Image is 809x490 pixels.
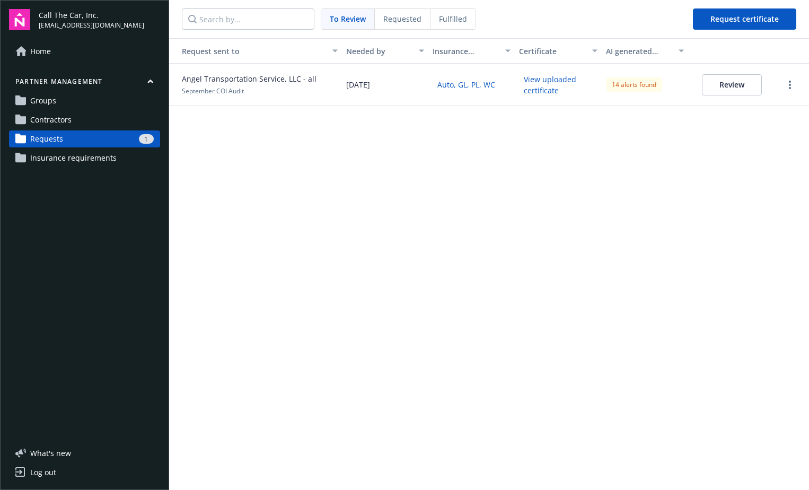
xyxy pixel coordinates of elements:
[9,111,160,128] a: Contractors
[30,92,56,109] span: Groups
[606,77,662,92] div: 14 alerts found
[30,150,117,167] span: Insurance requirements
[30,448,71,459] span: What ' s new
[784,78,796,91] a: more
[519,71,597,99] button: View uploaded certificate
[182,86,244,95] span: September COI Audit
[39,21,144,30] span: [EMAIL_ADDRESS][DOMAIN_NAME]
[710,14,779,24] span: Request certificate
[173,46,326,57] div: Request sent to
[346,79,370,90] span: [DATE]
[182,8,314,30] input: Search by...
[346,46,412,57] div: Needed by
[9,77,160,90] button: Partner management
[433,76,500,93] button: Auto, GL, PL, WC
[515,38,601,64] button: Certificate
[30,111,72,128] span: Contractors
[182,73,316,84] span: Angel Transportation Service, LLC - all
[602,38,688,64] button: AI generated alerts
[9,448,88,459] button: What's new
[383,13,421,24] span: Requested
[9,9,30,30] img: navigator-logo.svg
[342,38,428,64] button: Needed by
[30,43,51,60] span: Home
[428,38,515,64] button: Insurance requirement
[39,10,144,21] span: Call The Car, Inc.
[139,134,154,144] div: 1
[693,8,796,30] button: Request certificate
[519,46,585,57] div: Certificate
[606,46,672,57] div: AI generated alerts
[9,150,160,167] a: Insurance requirements
[330,13,366,24] span: To Review
[30,130,63,147] span: Requests
[30,464,56,481] div: Log out
[439,13,467,24] span: Fulfilled
[9,92,160,109] a: Groups
[9,43,160,60] a: Home
[702,74,762,95] button: Review
[9,130,160,147] a: Requests1
[433,46,499,57] div: Insurance requirement
[39,9,160,30] button: Call The Car, Inc.[EMAIL_ADDRESS][DOMAIN_NAME]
